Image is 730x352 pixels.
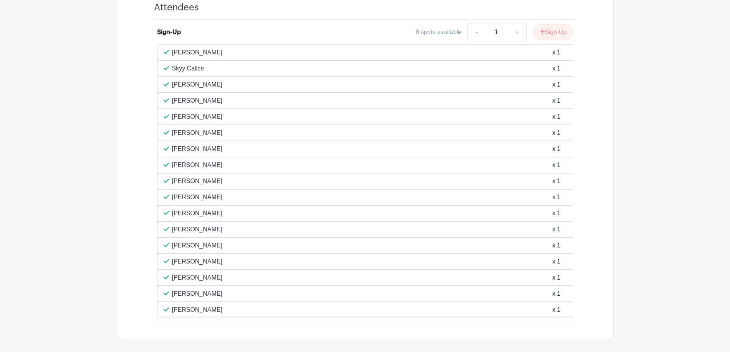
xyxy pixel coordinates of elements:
[533,24,573,40] button: Sign Up
[552,48,560,57] div: x 1
[552,305,560,314] div: x 1
[468,23,485,41] a: -
[552,112,560,121] div: x 1
[552,209,560,218] div: x 1
[552,241,560,250] div: x 1
[172,64,204,73] p: Skyy Calice
[172,241,223,250] p: [PERSON_NAME]
[552,177,560,186] div: x 1
[172,289,223,298] p: [PERSON_NAME]
[172,48,223,57] p: [PERSON_NAME]
[154,2,199,13] h4: Attendees
[552,225,560,234] div: x 1
[552,128,560,138] div: x 1
[172,209,223,218] p: [PERSON_NAME]
[552,96,560,105] div: x 1
[172,273,223,282] p: [PERSON_NAME]
[157,28,181,37] div: Sign-Up
[172,257,223,266] p: [PERSON_NAME]
[552,160,560,170] div: x 1
[552,289,560,298] div: x 1
[172,177,223,186] p: [PERSON_NAME]
[172,112,223,121] p: [PERSON_NAME]
[172,225,223,234] p: [PERSON_NAME]
[172,193,223,202] p: [PERSON_NAME]
[172,160,223,170] p: [PERSON_NAME]
[552,257,560,266] div: x 1
[552,80,560,89] div: x 1
[552,144,560,154] div: x 1
[172,144,223,154] p: [PERSON_NAME]
[552,193,560,202] div: x 1
[172,80,223,89] p: [PERSON_NAME]
[552,273,560,282] div: x 1
[416,28,461,37] div: 8 spots available
[172,128,223,138] p: [PERSON_NAME]
[552,64,560,73] div: x 1
[507,23,527,41] a: +
[172,305,223,314] p: [PERSON_NAME]
[172,96,223,105] p: [PERSON_NAME]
